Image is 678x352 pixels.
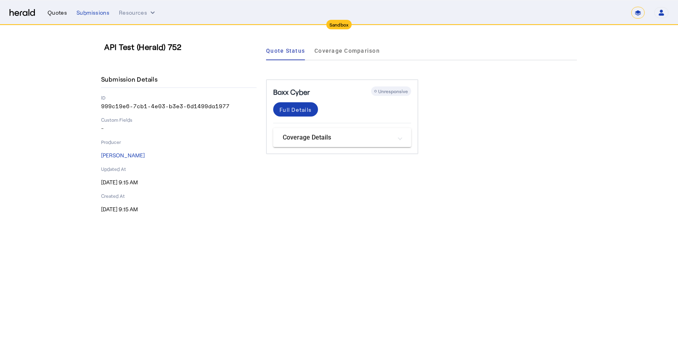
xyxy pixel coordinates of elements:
p: Created At [101,193,257,199]
h5: Boxx Cyber [273,86,310,98]
mat-panel-title: Coverage Details [283,133,392,142]
p: Custom Fields [101,117,257,123]
p: 999c19e6-7cb1-4e03-b3e3-6d1499da1977 [101,102,257,110]
span: Unresponsive [378,88,408,94]
p: - [101,124,257,132]
a: Coverage Comparison [314,41,380,60]
h3: API Test (Herald) 752 [104,41,260,52]
div: Full Details [280,105,312,114]
button: Resources dropdown menu [119,9,157,17]
span: Coverage Comparison [314,48,380,54]
button: Full Details [273,102,318,117]
div: Sandbox [326,20,352,29]
img: Herald Logo [10,9,35,17]
h4: Submission Details [101,75,161,84]
p: [PERSON_NAME] [101,151,257,159]
span: Quote Status [266,48,305,54]
a: Quote Status [266,41,305,60]
p: Producer [101,139,257,145]
p: ID [101,94,257,101]
p: [DATE] 9:15 AM [101,178,257,186]
div: Submissions [77,9,109,17]
mat-expansion-panel-header: Coverage Details [273,128,411,147]
div: Quotes [48,9,67,17]
p: Updated At [101,166,257,172]
p: [DATE] 9:15 AM [101,205,257,213]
